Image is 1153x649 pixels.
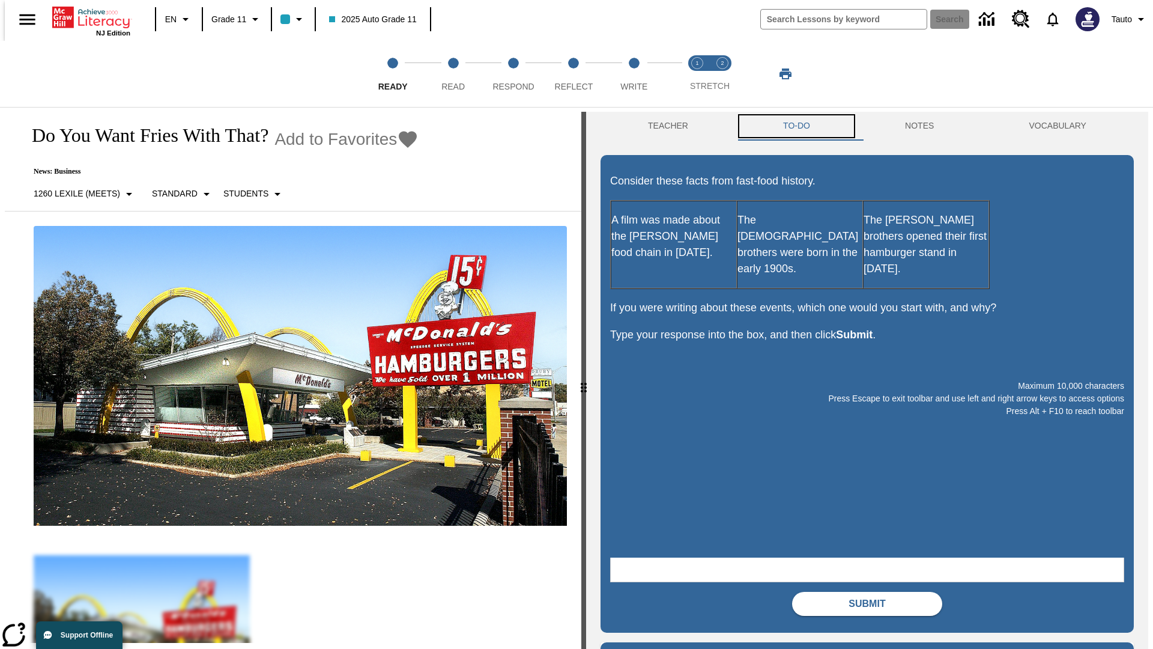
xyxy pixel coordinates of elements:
[1112,13,1132,26] span: Tauto
[836,329,873,341] strong: Submit
[29,183,141,205] button: Select Lexile, 1260 Lexile (Meets)
[152,187,198,200] p: Standard
[736,112,858,141] button: TO-DO
[981,112,1134,141] button: VOCABULARY
[610,300,1124,316] p: If you were writing about these events, which one would you start with, and why?
[695,60,698,66] text: 1
[211,13,246,26] span: Grade 11
[165,13,177,26] span: EN
[61,631,113,639] span: Support Offline
[36,621,123,649] button: Support Offline
[737,212,862,277] p: The [DEMOGRAPHIC_DATA] brothers were born in the early 1900s.
[761,10,927,29] input: search field
[34,226,567,526] img: One of the first McDonald's stores, with the iconic red sign and golden arches.
[972,3,1005,36] a: Data Center
[52,4,130,37] div: Home
[721,60,724,66] text: 2
[34,187,120,200] p: 1260 Lexile (Meets)
[274,130,397,149] span: Add to Favorites
[160,8,198,30] button: Language: EN, Select a language
[19,167,419,176] p: News: Business
[601,112,1134,141] div: Instructional Panel Tabs
[418,41,488,107] button: Read step 2 of 5
[610,327,1124,343] p: Type your response into the box, and then click .
[620,82,647,91] span: Write
[274,129,419,150] button: Add to Favorites - Do You Want Fries With That?
[581,112,586,649] div: Press Enter or Spacebar and then press right and left arrow keys to move the slider
[276,8,311,30] button: Class color is light blue. Change class color
[358,41,428,107] button: Ready step 1 of 5
[1037,4,1068,35] a: Notifications
[610,405,1124,418] p: Press Alt + F10 to reach toolbar
[586,112,1148,649] div: activity
[611,212,736,261] p: A film was made about the [PERSON_NAME] food chain in [DATE].
[1068,4,1107,35] button: Select a new avatar
[690,81,730,91] span: STRETCH
[378,82,408,91] span: Ready
[1076,7,1100,31] img: Avatar
[5,112,581,643] div: reading
[610,173,1124,189] p: Consider these facts from fast-food history.
[479,41,548,107] button: Respond step 3 of 5
[539,41,608,107] button: Reflect step 4 of 5
[96,29,130,37] span: NJ Edition
[441,82,465,91] span: Read
[864,212,988,277] p: The [PERSON_NAME] brothers opened their first hamburger stand in [DATE].
[680,41,715,107] button: Stretch Read step 1 of 2
[599,41,669,107] button: Write step 5 of 5
[329,13,416,26] span: 2025 Auto Grade 11
[766,63,805,85] button: Print
[610,380,1124,392] p: Maximum 10,000 characters
[5,10,175,20] body: Maximum 10,000 characters Press Escape to exit toolbar and use left and right arrow keys to acces...
[492,82,534,91] span: Respond
[555,82,593,91] span: Reflect
[1005,3,1037,35] a: Resource Center, Will open in new tab
[610,392,1124,405] p: Press Escape to exit toolbar and use left and right arrow keys to access options
[1107,8,1153,30] button: Profile/Settings
[223,187,268,200] p: Students
[207,8,267,30] button: Grade: Grade 11, Select a grade
[19,124,268,147] h1: Do You Want Fries With That?
[10,2,45,37] button: Open side menu
[858,112,981,141] button: NOTES
[147,183,219,205] button: Scaffolds, Standard
[601,112,736,141] button: Teacher
[219,183,289,205] button: Select Student
[792,592,942,616] button: Submit
[705,41,740,107] button: Stretch Respond step 2 of 2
